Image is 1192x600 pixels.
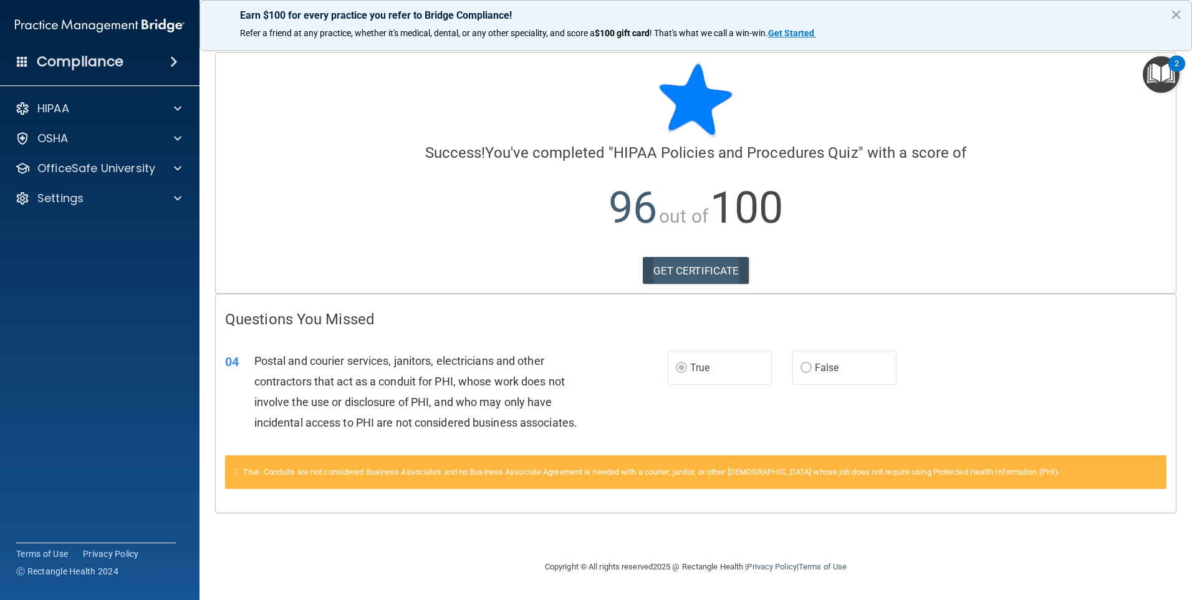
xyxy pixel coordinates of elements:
[15,131,181,146] a: OSHA
[800,364,812,373] input: False
[1170,4,1182,24] button: Close
[815,362,839,374] span: False
[37,101,69,116] p: HIPAA
[15,13,185,38] img: PMB logo
[16,548,68,560] a: Terms of Use
[425,144,486,162] span: Success!
[595,28,650,38] strong: $100 gift card
[37,131,69,146] p: OSHA
[710,182,783,233] span: 100
[768,28,814,38] strong: Get Started
[613,144,858,162] span: HIPAA Policies and Procedures Quiz
[254,354,577,430] span: Postal and courier services, janitors, electricians and other contractors that act as a conduit f...
[240,9,1151,21] p: Earn $100 for every practice you refer to Bridge Compliance!
[243,467,1060,477] span: True. Conduits are not considered Business Associates and no Business Associate Agreement is need...
[1143,56,1180,93] button: Open Resource Center, 2 new notifications
[225,145,1166,161] h4: You've completed " " with a score of
[15,191,181,206] a: Settings
[15,161,181,176] a: OfficeSafe University
[608,182,657,233] span: 96
[799,562,847,571] a: Terms of Use
[658,62,733,137] img: blue-star-rounded.9d042014.png
[15,101,181,116] a: HIPAA
[1175,64,1179,80] div: 2
[225,354,239,369] span: 04
[643,257,749,284] a: GET CERTIFICATE
[468,547,923,587] div: Copyright © All rights reserved 2025 @ Rectangle Health | |
[676,364,687,373] input: True
[650,28,768,38] span: ! That's what we call a win-win.
[747,562,796,571] a: Privacy Policy
[37,191,84,206] p: Settings
[240,28,595,38] span: Refer a friend at any practice, whether it's medical, dental, or any other speciality, and score a
[37,161,155,176] p: OfficeSafe University
[768,28,816,38] a: Get Started
[16,565,118,578] span: Ⓒ Rectangle Health 2024
[225,311,1166,327] h4: Questions You Missed
[659,205,708,227] span: out of
[83,548,139,560] a: Privacy Policy
[690,362,709,374] span: True
[37,53,123,70] h4: Compliance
